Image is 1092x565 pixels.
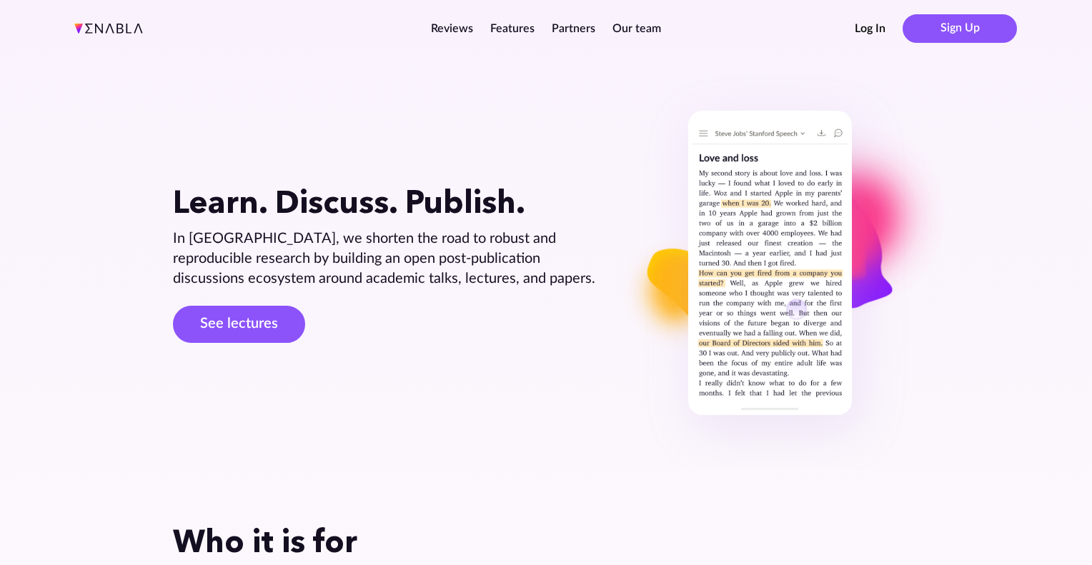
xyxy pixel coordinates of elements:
[173,183,600,221] h1: Learn. Discuss. Publish.
[490,23,535,34] a: Features
[855,21,885,36] button: Log In
[903,14,1017,43] button: Sign Up
[431,23,473,34] a: Reviews
[173,229,600,289] div: In [GEOGRAPHIC_DATA], we shorten the road to robust and reproducible research by building an open...
[612,23,661,34] a: Our team
[173,522,919,560] h2: Who it is for
[552,23,595,34] a: Partners
[173,306,305,343] a: See lectures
